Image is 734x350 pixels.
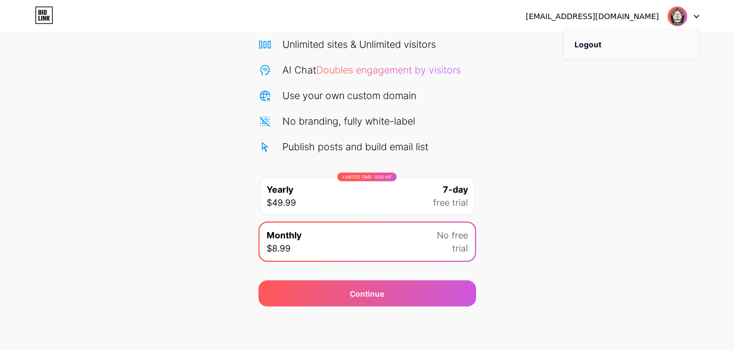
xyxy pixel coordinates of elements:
[282,63,461,77] div: AI Chat
[282,114,415,128] div: No branding, fully white-label
[350,288,384,299] div: Continue
[564,30,699,59] li: Logout
[443,183,468,196] span: 7-day
[267,183,293,196] span: Yearly
[667,6,688,27] img: promosiundip
[267,229,301,242] span: Monthly
[526,11,659,22] div: [EMAIL_ADDRESS][DOMAIN_NAME]
[282,88,416,103] div: Use your own custom domain
[267,242,291,255] span: $8.99
[437,229,468,242] span: No free
[452,242,468,255] span: trial
[337,173,397,181] div: LIMITED TIME : 50% off
[282,139,428,154] div: Publish posts and build email list
[282,37,436,52] div: Unlimited sites & Unlimited visitors
[433,196,468,209] span: free trial
[267,196,296,209] span: $49.99
[316,64,461,76] span: Doubles engagement by visitors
